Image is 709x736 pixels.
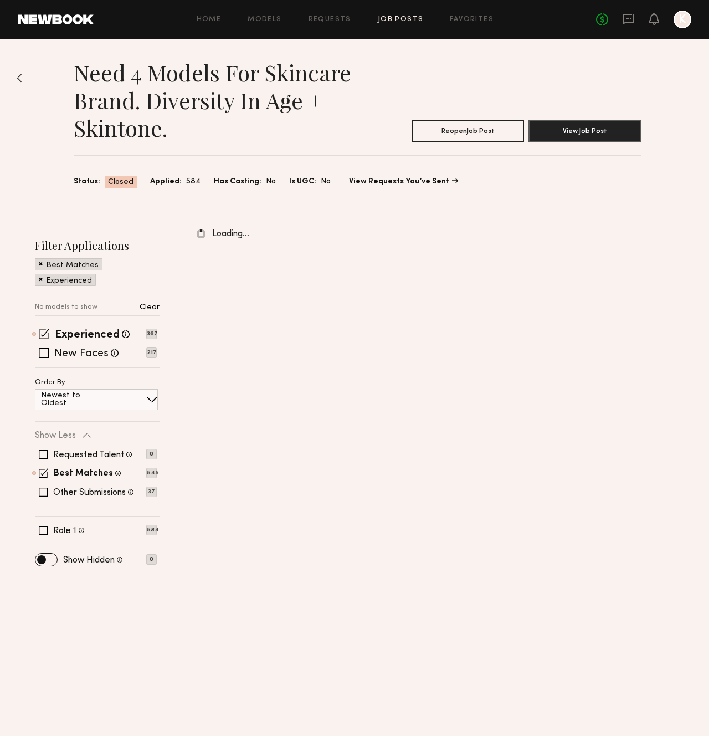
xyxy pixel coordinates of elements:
p: Experienced [46,277,92,285]
span: Loading… [212,229,249,239]
label: Best Matches [54,469,113,478]
p: Clear [140,304,160,311]
p: 37 [146,487,157,497]
p: 584 [146,525,157,535]
p: 545 [146,468,157,478]
label: Show Hidden [63,556,115,565]
a: View Requests You’ve Sent [349,178,458,186]
p: Newest to Oldest [41,392,107,407]
span: Applied: [150,176,182,188]
a: Requests [309,16,351,23]
p: Best Matches [46,262,99,269]
span: Is UGC: [289,176,316,188]
span: No [321,176,331,188]
label: Experienced [55,330,120,341]
label: New Faces [54,349,109,360]
label: Other Submissions [53,488,126,497]
span: Closed [108,177,133,188]
span: Has Casting: [214,176,261,188]
p: 367 [146,329,157,339]
p: 217 [146,347,157,358]
p: Order By [35,379,65,386]
p: 0 [146,449,157,459]
h1: Need 4 models for skincare brand. Diversity in age + skintone. [74,59,357,142]
p: 0 [146,554,157,565]
a: Favorites [450,16,494,23]
button: ReopenJob Post [412,120,524,142]
span: 584 [186,176,201,188]
a: K [674,11,691,28]
p: Show Less [35,431,76,440]
h2: Filter Applications [35,238,160,253]
span: Status: [74,176,100,188]
label: Requested Talent [53,451,124,459]
a: Home [197,16,222,23]
img: Back to previous page [17,74,22,83]
span: No [266,176,276,188]
a: Models [248,16,281,23]
p: No models to show [35,304,97,311]
a: Job Posts [378,16,424,23]
label: Role 1 [53,527,76,535]
button: View Job Post [528,120,641,142]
